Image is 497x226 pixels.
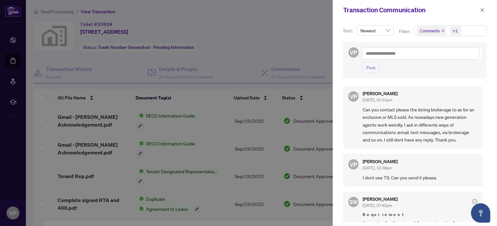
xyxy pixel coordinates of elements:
[363,165,392,170] span: [DATE], 12:38pm
[350,92,357,101] span: VP
[350,160,357,169] span: VP
[472,199,478,204] span: check-circle
[343,5,478,15] div: Transaction Communication
[471,203,491,223] button: Open asap
[480,8,485,12] span: close
[363,174,478,181] span: I dont see TS. Can you send it please.
[343,27,354,34] p: Sort:
[363,159,398,164] h5: [PERSON_NAME]
[363,97,392,102] span: [DATE], 01:51pm
[363,197,398,201] h5: [PERSON_NAME]
[363,106,478,144] span: Can you contact please the listing brokerage to as for an exclusive or MLS sold. As nowadays new ...
[420,28,440,34] span: Comments
[453,28,458,34] div: +1
[360,26,390,35] span: Newest
[363,91,398,96] h5: [PERSON_NAME]
[350,48,357,57] span: VP
[417,26,446,35] span: Comments
[441,29,445,32] span: close
[363,203,392,208] span: [DATE], 07:42pm
[362,62,380,73] button: Post
[399,28,411,35] p: Filter:
[363,211,478,218] span: Requirement
[349,198,358,206] span: SW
